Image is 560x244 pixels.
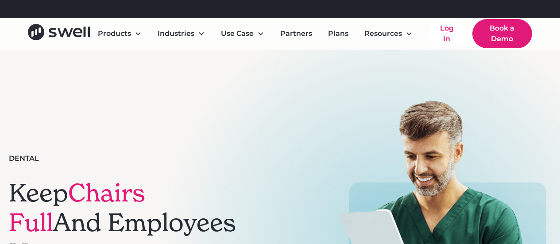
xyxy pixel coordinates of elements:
[91,25,149,43] div: Products
[364,28,402,39] div: Resources
[9,153,39,164] div: Dental
[98,28,131,39] div: Products
[9,177,145,238] span: Chairs Full
[221,28,254,39] div: Use Case
[28,24,90,43] a: home
[357,25,420,43] div: Resources
[151,25,212,43] div: Industries
[214,25,271,43] div: Use Case
[273,25,319,43] a: Partners
[321,25,355,43] a: Plans
[472,19,532,48] a: Book a Demo
[158,28,194,39] div: Industries
[429,19,465,48] a: Log In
